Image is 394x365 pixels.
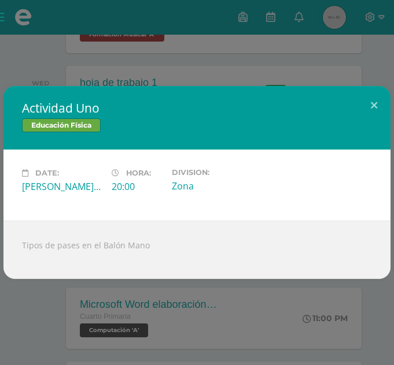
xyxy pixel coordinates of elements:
h2: Actividad Uno [22,100,372,116]
div: Tipos de pases en el Balón Mano [3,221,391,279]
div: Zona [172,180,252,192]
button: Close (Esc) [358,86,391,125]
span: Educación Física [22,118,101,132]
span: Hora: [126,169,151,177]
div: [PERSON_NAME][DATE] [22,180,102,193]
span: Date: [35,169,59,177]
div: 20:00 [112,180,163,193]
label: Division: [172,168,252,177]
